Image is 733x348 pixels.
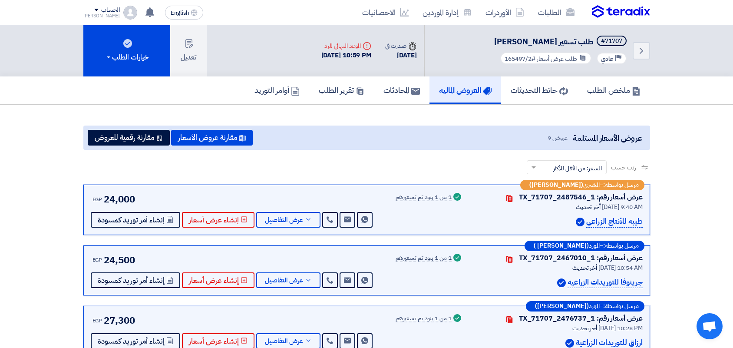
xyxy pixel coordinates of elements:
[321,50,372,60] div: [DATE] 10:59 PM
[534,243,589,249] b: ([PERSON_NAME] )
[92,256,102,264] span: EGP
[182,272,254,288] button: إنشاء عرض أسعار
[265,217,303,223] span: عرض التفاصيل
[396,255,452,262] div: 1 من 1 بنود تم تسعيرهم
[603,243,639,249] span: مرسل بواسطة:
[602,202,643,212] span: [DATE] 9:40 AM
[92,317,102,325] span: EGP
[548,133,568,143] span: عروض 9
[572,263,597,272] span: أخر تحديث
[309,76,374,104] a: تقرير الطلب
[98,338,165,345] span: إنشاء أمر توريد كمسودة
[535,303,589,309] b: ([PERSON_NAME])
[505,54,535,63] span: #165497/2
[598,263,643,272] span: [DATE] 10:54 AM
[553,164,602,173] span: السعر: من الأقل للأكثر
[526,301,644,312] div: –
[611,163,636,172] span: رتب حسب
[92,196,102,203] span: EGP
[396,194,452,201] div: 1 من 1 بنود تم تسعيرهم
[91,212,180,228] button: إنشاء أمر توريد كمسودة
[170,25,207,76] button: تعديل
[88,130,170,146] button: مقارنة رقمية للعروض
[531,2,581,23] a: الطلبات
[494,36,628,48] h5: طلب تسعير سماد يوريا
[165,6,203,20] button: English
[83,25,170,76] button: خيارات الطلب
[265,277,303,284] span: عرض التفاصيل
[573,132,642,144] span: عروض الأسعار المستلمة
[254,85,300,95] h5: أوامر التوريد
[525,241,644,251] div: –
[603,182,639,188] span: مرسل بواسطة:
[189,277,239,284] span: إنشاء عرض أسعار
[123,6,137,20] img: profile_test.png
[578,76,650,104] a: ملخص الطلب
[520,180,644,190] div: –
[256,272,320,288] button: عرض التفاصيل
[319,85,364,95] h5: تقرير الطلب
[189,338,239,345] span: إنشاء عرض أسعار
[511,85,568,95] h5: حائط التحديثات
[104,253,135,267] span: 24,500
[429,76,501,104] a: العروض الماليه
[321,41,372,50] div: الموعد النهائي للرد
[557,278,566,287] img: Verified Account
[529,182,583,188] b: ([PERSON_NAME])
[519,253,643,263] div: عرض أسعار رقم: TX_71707_2467010_1
[587,85,641,95] h5: ملخص الطلب
[245,76,309,104] a: أوامر التوريد
[537,54,577,63] span: طلب عرض أسعار
[385,50,416,60] div: [DATE]
[416,2,479,23] a: إدارة الموردين
[576,202,601,212] span: أخر تحديث
[598,324,643,333] span: [DATE] 10:28 PM
[439,85,492,95] h5: العروض الماليه
[494,36,593,47] span: طلب تسعير [PERSON_NAME]
[396,315,452,322] div: 1 من 1 بنود تم تسعيرهم
[589,303,600,309] span: المورد
[519,192,643,202] div: عرض أسعار رقم: TX_71707_2487546_1
[383,85,420,95] h5: المحادثات
[586,216,642,228] p: طيبه للأنتاج الزراعى
[576,218,584,226] img: Verified Account
[479,2,531,23] a: الأوردرات
[256,212,320,228] button: عرض التفاصيل
[572,324,597,333] span: أخر تحديث
[355,2,416,23] a: الاحصائيات
[583,182,600,188] span: المشتري
[265,338,303,345] span: عرض التفاصيل
[374,76,429,104] a: المحادثات
[592,5,650,18] img: Teradix logo
[171,10,189,16] span: English
[697,313,723,339] div: Open chat
[101,7,120,14] div: الحساب
[385,41,416,50] div: صدرت في
[105,52,149,63] div: خيارات الطلب
[519,313,643,324] div: عرض أسعار رقم: TX_71707_2476737_1
[83,13,120,18] div: [PERSON_NAME]
[171,130,253,146] button: مقارنة عروض الأسعار
[501,76,578,104] a: حائط التحديثات
[189,217,239,223] span: إنشاء عرض أسعار
[91,272,180,288] button: إنشاء أمر توريد كمسودة
[104,192,135,206] span: 24,000
[104,313,135,328] span: 27,300
[601,55,613,63] span: عادي
[182,212,254,228] button: إنشاء عرض أسعار
[601,38,622,44] div: #71707
[603,303,639,309] span: مرسل بواسطة:
[568,277,642,288] p: جرينوفا للتوريدات الزراعيه
[98,277,165,284] span: إنشاء أمر توريد كمسودة
[589,243,600,249] span: المورد
[565,339,574,348] img: Verified Account
[98,217,165,223] span: إنشاء أمر توريد كمسودة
